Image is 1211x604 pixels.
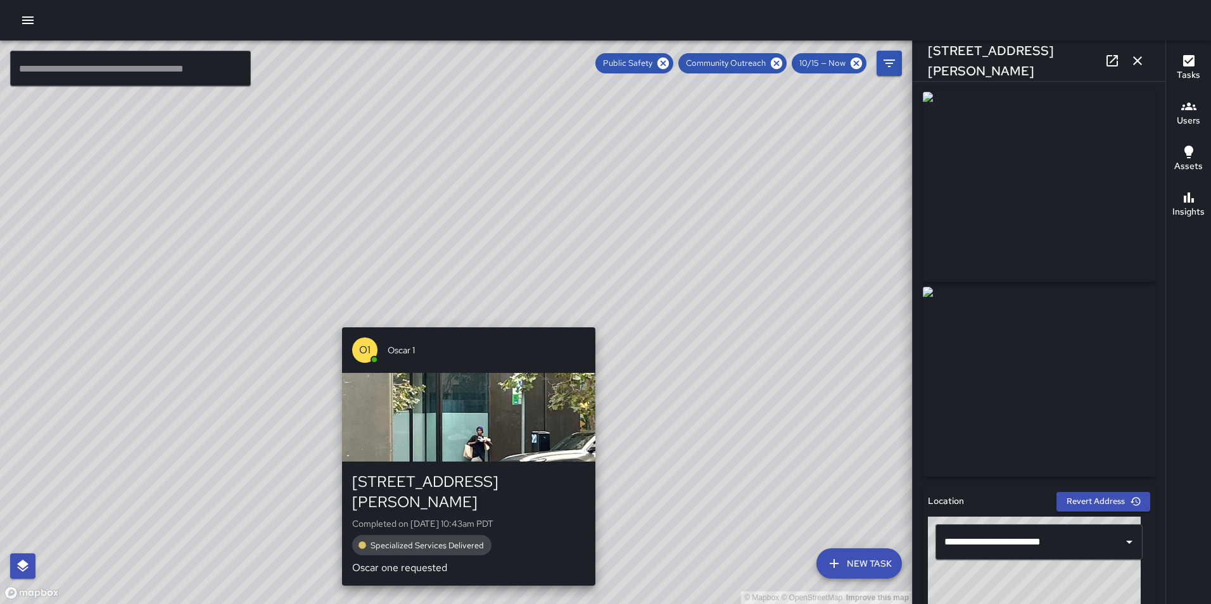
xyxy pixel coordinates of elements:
[363,539,491,552] span: Specialized Services Delivered
[1120,533,1138,551] button: Open
[595,57,660,70] span: Public Safety
[678,53,787,73] div: Community Outreach
[1056,492,1150,512] button: Revert Address
[1174,160,1203,173] h6: Assets
[352,472,585,512] div: [STREET_ADDRESS][PERSON_NAME]
[388,344,585,356] span: Oscar 1
[1177,68,1200,82] h6: Tasks
[352,517,585,530] p: Completed on [DATE] 10:43am PDT
[923,92,1155,282] img: request_images%2F0ba94550-aa00-11f0-83b8-b96db32f4284
[792,53,866,73] div: 10/15 — Now
[595,53,673,73] div: Public Safety
[1166,137,1211,182] button: Assets
[342,327,595,586] button: O1Oscar 1[STREET_ADDRESS][PERSON_NAME]Completed on [DATE] 10:43am PDTSpecialized Services Deliver...
[877,51,902,76] button: Filters
[1177,114,1200,128] h6: Users
[923,287,1155,477] img: request_images%2F0ce7dfd0-aa00-11f0-83b8-b96db32f4284
[359,343,371,358] p: O1
[1172,205,1205,219] h6: Insights
[816,548,902,579] button: New Task
[678,57,773,70] span: Community Outreach
[928,41,1100,81] h6: [STREET_ADDRESS][PERSON_NAME]
[1166,46,1211,91] button: Tasks
[1166,182,1211,228] button: Insights
[928,494,964,508] h6: Location
[352,560,585,576] p: Oscar one requested
[792,57,853,70] span: 10/15 — Now
[1166,91,1211,137] button: Users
